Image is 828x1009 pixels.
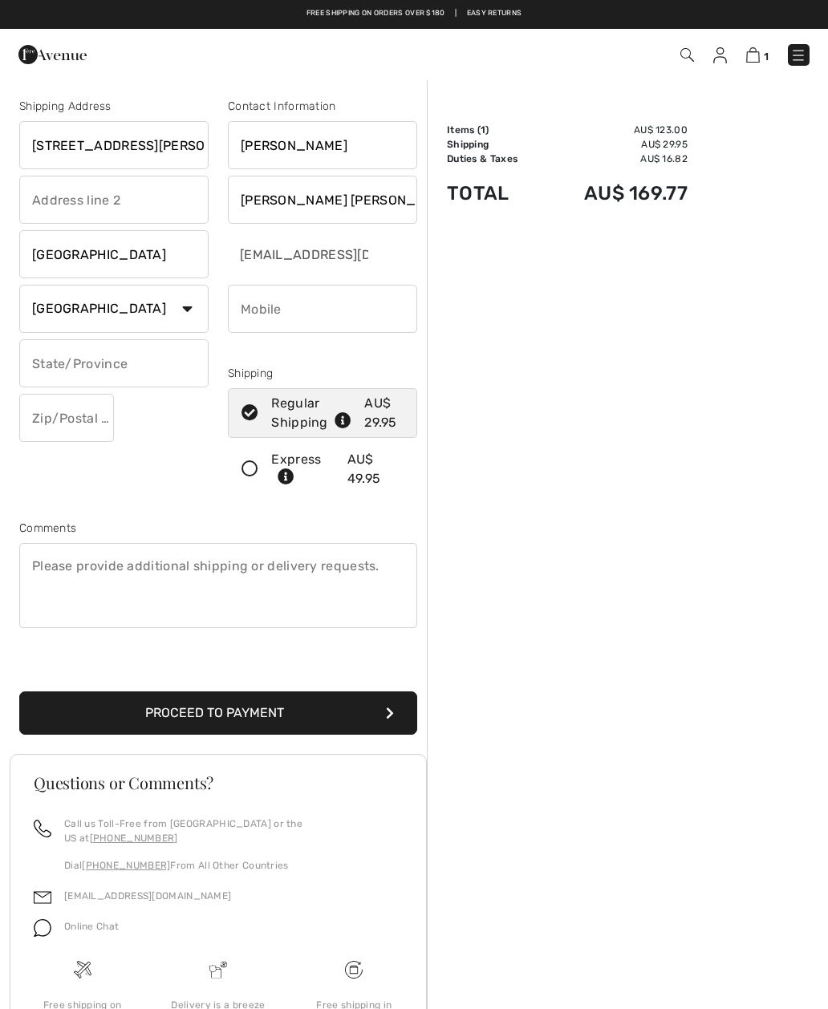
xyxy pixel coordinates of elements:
[447,123,545,137] td: Items ( )
[34,919,51,937] img: chat
[467,8,522,19] a: Easy Returns
[481,124,485,136] span: 1
[271,394,354,432] div: Regular Shipping
[19,520,417,537] div: Comments
[447,137,545,152] td: Shipping
[18,38,87,71] img: 1ère Avenue
[228,365,417,382] div: Shipping
[64,858,403,873] p: Dial From All Other Countries
[19,98,209,115] div: Shipping Address
[764,51,769,63] span: 1
[90,833,178,844] a: [PHONE_NUMBER]
[74,961,91,979] img: Free shipping on orders over $180
[455,8,457,19] span: |
[228,230,370,278] input: E-mail
[19,230,209,278] input: City
[82,860,170,871] a: [PHONE_NUMBER]
[364,394,404,432] div: AU$ 29.95
[228,98,417,115] div: Contact Information
[680,48,694,62] img: Search
[19,121,209,169] input: Address line 1
[34,889,51,906] img: email
[19,176,209,224] input: Address line 2
[545,123,688,137] td: AU$ 123.00
[347,450,404,488] div: AU$ 49.95
[34,820,51,837] img: call
[228,176,417,224] input: Last name
[18,46,87,61] a: 1ère Avenue
[545,166,688,221] td: AU$ 169.77
[447,166,545,221] td: Total
[64,890,231,902] a: [EMAIL_ADDRESS][DOMAIN_NAME]
[545,137,688,152] td: AU$ 29.95
[746,45,769,64] a: 1
[447,152,545,166] td: Duties & Taxes
[545,152,688,166] td: AU$ 16.82
[64,817,403,845] p: Call us Toll-Free from [GEOGRAPHIC_DATA] or the US at
[713,47,727,63] img: My Info
[345,961,363,979] img: Free shipping on orders over $180
[306,8,445,19] a: Free shipping on orders over $180
[64,921,119,932] span: Online Chat
[19,339,209,387] input: State/Province
[209,961,227,979] img: Delivery is a breeze since we pay the duties!
[19,691,417,735] button: Proceed to Payment
[228,285,417,333] input: Mobile
[790,47,806,63] img: Menu
[271,450,337,488] div: Express
[746,47,760,63] img: Shopping Bag
[228,121,417,169] input: First name
[34,775,403,791] h3: Questions or Comments?
[19,394,114,442] input: Zip/Postal Code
